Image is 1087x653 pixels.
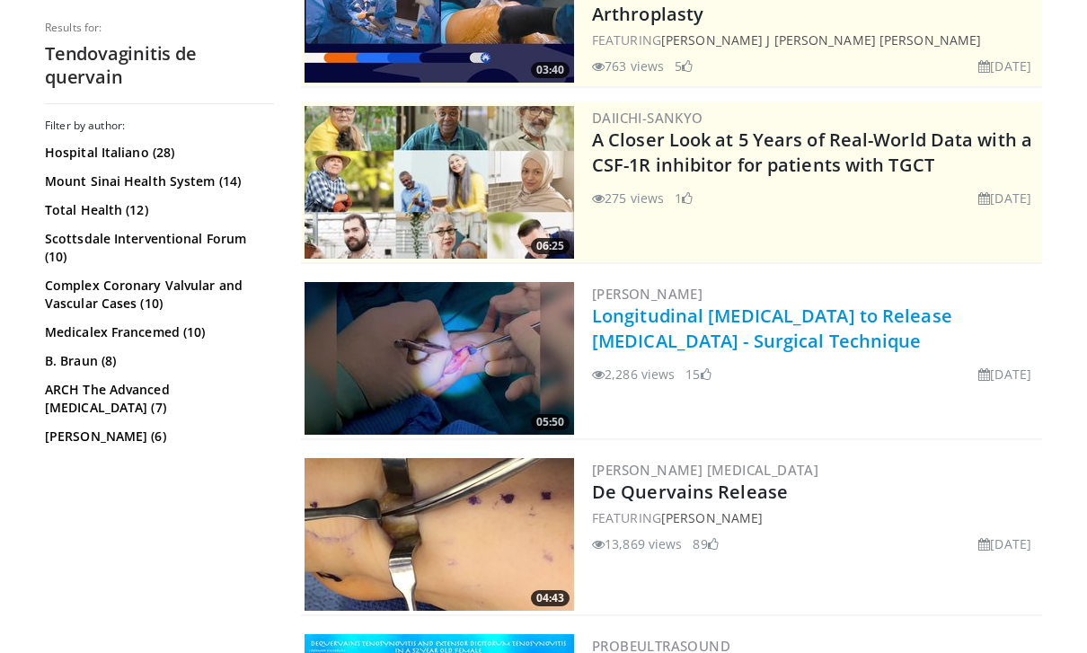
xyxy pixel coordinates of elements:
a: A Closer Look at 5 Years of Real-World Data with a CSF-1R inhibitor for patients with TGCT [592,128,1032,177]
div: FEATURING [592,31,1038,49]
h2: Tendovaginitis de quervain [45,42,274,89]
div: FEATURING [592,508,1038,527]
li: 763 views [592,57,664,75]
li: 13,869 views [592,534,682,553]
span: 03:40 [531,62,570,78]
li: [DATE] [978,57,1031,75]
a: Medicalex Francemed (10) [45,323,270,341]
a: [PERSON_NAME] (6) [45,428,270,446]
li: 15 [685,365,711,384]
img: 93c22cae-14d1-47f0-9e4a-a244e824b022.png.300x170_q85_crop-smart_upscale.jpg [305,106,574,259]
li: 1 [675,189,693,207]
span: 05:50 [531,414,570,430]
a: Complex Coronary Valvular and Vascular Cases (10) [45,277,270,313]
a: [PERSON_NAME] [661,509,763,526]
img: fcbb7653-638d-491d-ab91-ceb02087afd5.300x170_q85_crop-smart_upscale.jpg [305,458,574,611]
span: 06:25 [531,238,570,254]
a: ARCH The Advanced [MEDICAL_DATA] (7) [45,381,270,417]
a: B. Braun (8) [45,352,270,370]
a: 04:43 [305,458,574,611]
a: Mount Sinai Health System (14) [45,172,270,190]
li: [DATE] [978,534,1031,553]
h3: Filter by author: [45,119,274,133]
a: Daiichi-Sankyo [592,109,703,127]
li: 89 [693,534,718,553]
a: Total Health (12) [45,201,270,219]
span: 04:43 [531,590,570,606]
a: [PERSON_NAME] J [PERSON_NAME] [PERSON_NAME] [661,31,981,49]
li: [DATE] [978,365,1031,384]
a: Scottsdale Interventional Forum (10) [45,230,270,266]
p: Results for: [45,21,274,35]
a: 06:25 [305,106,574,259]
a: 05:50 [305,282,574,435]
li: 275 views [592,189,664,207]
img: 1ac467b4-4a0b-414c-beed-50aa765bec86.300x170_q85_crop-smart_upscale.jpg [305,282,574,435]
a: Hospital Italiano (28) [45,144,270,162]
a: [PERSON_NAME] [MEDICAL_DATA] [592,461,818,479]
a: Longitudinal [MEDICAL_DATA] to Release [MEDICAL_DATA] - Surgical Technique [592,304,952,353]
a: [PERSON_NAME] [592,285,703,303]
li: 2,286 views [592,365,675,384]
a: De Quervains Release [592,480,788,504]
li: 5 [675,57,693,75]
li: [DATE] [978,189,1031,207]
